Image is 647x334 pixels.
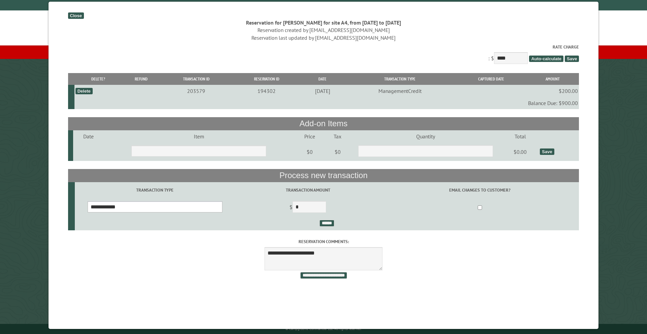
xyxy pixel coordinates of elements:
th: Add-on Items [68,117,579,130]
small: © Campground Commander LLC. All rights reserved. [285,327,362,331]
td: [DATE] [301,85,344,97]
th: Transaction ID [160,73,232,85]
td: Tax [326,130,350,142]
td: Price [294,130,326,142]
th: Amount [526,73,579,85]
div: Reservation last updated by [EMAIL_ADDRESS][DOMAIN_NAME] [68,34,579,41]
th: Delete? [74,73,122,85]
label: Email changes to customer? [382,187,578,193]
span: Auto-calculate [529,56,563,62]
td: Balance Due: $900.00 [74,97,579,109]
div: Close [68,12,84,19]
td: 203579 [160,85,232,97]
td: $ [235,198,381,217]
div: Reservation created by [EMAIL_ADDRESS][DOMAIN_NAME] [68,26,579,34]
td: $200.00 [526,85,579,97]
th: Reservation ID [232,73,301,85]
td: $0 [294,142,326,161]
th: Process new transaction [68,169,579,182]
label: Rate Charge [68,44,579,50]
td: Item [104,130,294,142]
th: Transaction Type [344,73,456,85]
th: Captured Date [456,73,526,85]
div: : $ [68,44,579,66]
label: Transaction Type [76,187,234,193]
label: Reservation comments: [68,238,579,245]
th: Date [301,73,344,85]
div: Delete [75,88,93,94]
td: Total [501,130,539,142]
td: ManagementCredit [344,85,456,97]
td: Quantity [349,130,501,142]
td: $0.00 [501,142,539,161]
td: Date [73,130,104,142]
label: Transaction Amount [236,187,380,193]
td: 194302 [232,85,301,97]
div: Reservation for [PERSON_NAME] for site A4, from [DATE] to [DATE] [68,19,579,26]
span: Save [565,56,579,62]
div: Save [540,148,554,155]
td: $0 [326,142,350,161]
th: Refund [122,73,160,85]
